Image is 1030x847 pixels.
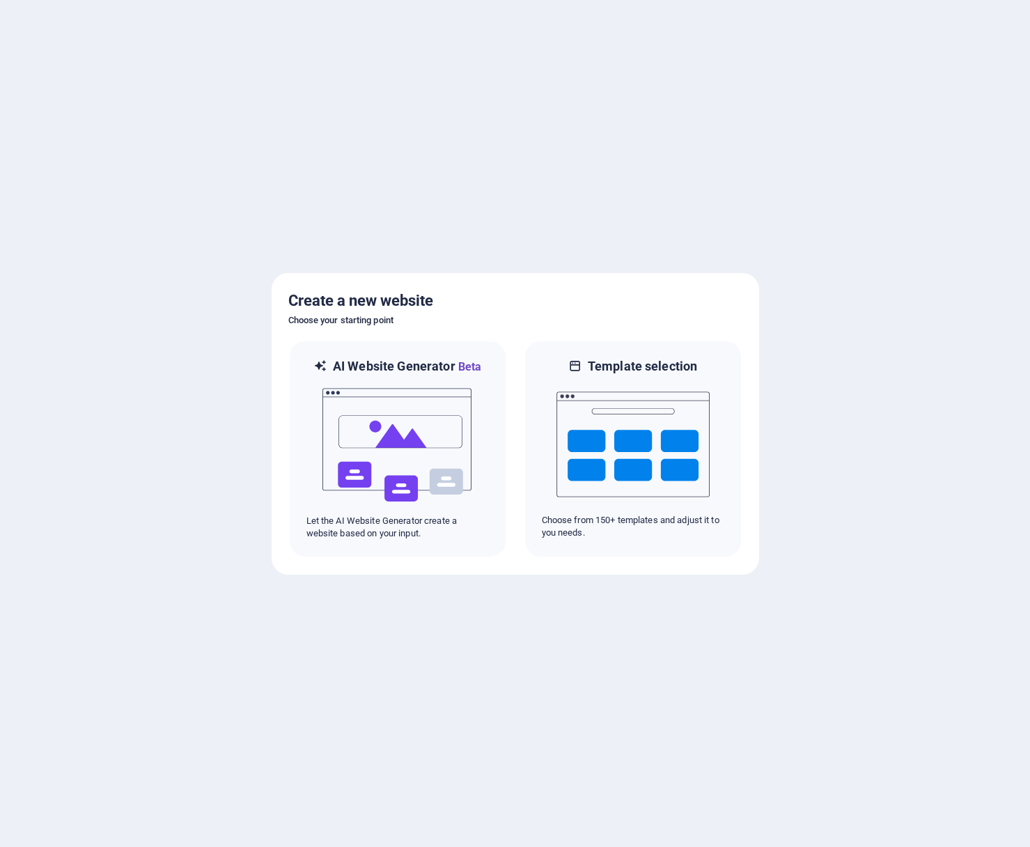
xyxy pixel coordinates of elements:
span: Beta [455,360,482,373]
div: AI Website GeneratorBetaaiLet the AI Website Generator create a website based on your input. [288,340,507,558]
h6: Template selection [588,358,697,375]
h6: Choose your starting point [288,312,742,329]
p: Let the AI Website Generator create a website based on your input. [306,515,489,540]
h6: AI Website Generator [333,358,481,375]
h5: Create a new website [288,290,742,312]
img: ai [321,375,474,515]
div: Template selectionChoose from 150+ templates and adjust it to you needs. [524,340,742,558]
p: Choose from 150+ templates and adjust it to you needs. [542,514,724,539]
